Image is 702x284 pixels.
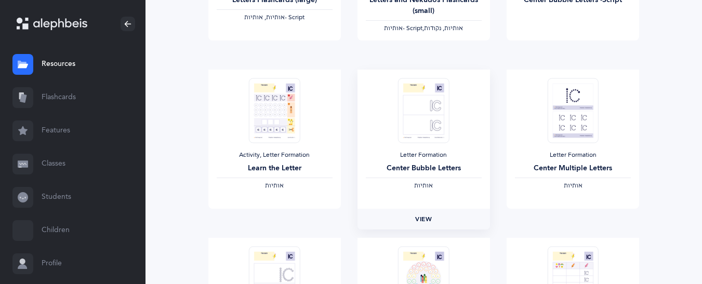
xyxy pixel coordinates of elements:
div: Center Bubble Letters [366,163,482,174]
img: Center_Bubble_Letters_-Script_thumbnail_1658974775.png [398,78,449,143]
span: ‫אותיות‬ [414,182,433,189]
div: Learn the Letter [217,163,333,174]
span: ‫אותיות‬ [384,24,403,32]
span: - Script, [403,24,424,32]
span: ‫אותיות, נקודות‬ [424,24,463,32]
div: Letter Formation [515,151,631,159]
img: Learn_the_letter_-_Script_thumbnail_1658974463.png [249,78,300,143]
span: ‫אותיות‬ [564,182,582,189]
div: Letter Formation [366,151,482,159]
img: Center_Multiple_Letters__-Script_thumbnail_1658974317.png [548,78,599,143]
div: Center Multiple Letters [515,163,631,174]
a: View [357,209,490,229]
span: View [415,214,432,224]
div: Activity, Letter Formation [217,151,333,159]
span: ‫אותיות‬ [265,182,284,189]
div: - Script [217,13,333,22]
span: ‫אותיות, אותיות‬ [244,13,285,21]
